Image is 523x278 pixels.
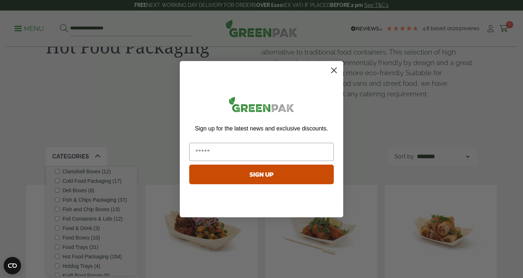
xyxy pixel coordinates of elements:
img: greenpak_logo [189,94,334,118]
input: Email [189,143,334,161]
span: Sign up for the latest news and exclusive discounts. [195,125,328,132]
button: Close dialog [328,64,340,77]
button: SIGN UP [189,165,334,184]
button: Open CMP widget [4,257,21,274]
